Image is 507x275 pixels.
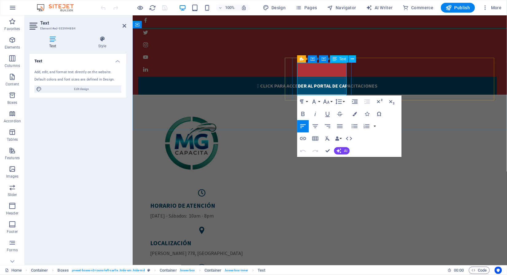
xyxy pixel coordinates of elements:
[386,96,398,108] button: Subscript
[297,132,309,145] button: Insert Link
[322,132,333,145] button: Clear Formatting
[224,267,248,274] span: . boxes-box-inner
[44,85,119,93] span: Edit design
[322,108,333,120] button: Underline (⌘U)
[29,54,126,65] h4: Text
[310,108,321,120] button: Italic (⌘I)
[149,4,156,11] i: Reload page
[441,3,475,13] button: Publish
[35,4,81,11] img: Editor Logo
[260,3,288,13] div: Design (Ctrl+Alt+Y)
[297,120,309,132] button: Align Left
[34,70,121,75] div: Add, edit, and format text directly on the website.
[293,3,320,13] button: Pages
[6,82,19,87] p: Content
[310,145,321,157] button: Redo (⌘⇧Z)
[147,269,150,272] i: This element is a customizable preset
[258,267,266,274] span: Click to select. Double-click to edit
[344,149,347,153] span: AI
[40,26,114,31] h3: Element #ed-933994884
[18,197,121,204] p: [DATE] - Sábados: 10am - 8pm
[4,119,21,124] p: Accordion
[297,108,309,120] button: Bold (⌘B)
[4,26,20,31] p: Favorites
[125,67,127,73] i: 
[34,77,121,82] div: Default colors and font sizes are defined in Design.
[78,36,126,49] h4: Style
[339,57,346,61] span: Text
[325,3,359,13] button: Navigator
[364,3,395,13] button: AI Writer
[310,120,321,132] button: Align Center
[297,96,309,108] button: Paragraph Format
[334,132,343,145] button: Data Bindings
[361,120,372,132] button: Ordered List
[334,96,346,108] button: Line Height
[349,108,361,120] button: Colors
[296,5,317,11] span: Pages
[327,5,356,11] span: Navigator
[366,5,393,11] span: AI Writer
[34,85,121,93] button: Edit design
[7,229,18,234] p: Footer
[495,267,502,274] button: Usercentrics
[322,120,333,132] button: Align Right
[343,132,355,145] button: HTML
[349,120,361,132] button: Unordered List
[446,5,470,11] span: Publish
[448,267,464,274] h6: Session time
[482,5,502,11] span: More
[40,20,126,26] h2: Text
[372,120,377,132] button: Ordered List
[454,267,464,274] span: 00 00
[18,186,121,194] h5: Horario de atención
[7,137,18,142] p: Tables
[334,120,346,132] button: Align Justify
[297,145,309,157] button: Undo (⌘Z)
[241,5,247,10] i: On resize automatically adjust zoom level to fit chosen device.
[373,108,385,120] button: Special Characters
[137,4,144,11] button: Click here to leave preview mode and continue editing
[216,4,238,11] button: 100%
[58,267,69,274] span: Click to select. Double-click to edit
[334,147,350,155] button: AI
[225,4,235,11] h6: 100%
[322,145,333,157] button: Confirm (⌘+⏎)
[5,267,22,274] a: Click to cancel selection. Double-click to open Pages
[361,96,373,108] button: Decrease Indent
[6,174,19,179] p: Images
[31,267,266,274] nav: breadcrumb
[71,267,145,274] span: . preset-boxes-v3-icons-left-carfix .hide-sm .hide-md
[361,108,373,120] button: Icons
[310,132,321,145] button: Insert Table
[5,155,20,160] p: Features
[349,96,361,108] button: Increase Indent
[374,96,385,108] button: Superscript
[5,45,20,50] p: Elements
[403,5,434,11] span: Commerce
[334,108,346,120] button: Strikethrough
[179,267,195,274] span: . boxes-box
[472,267,487,274] span: Code
[322,96,333,108] button: Font Size
[8,192,17,197] p: Slider
[29,36,78,49] h4: Text
[5,63,20,68] p: Columns
[31,267,48,274] span: Click to select. Double-click to edit
[469,267,490,274] button: Code
[310,96,321,108] button: Font Family
[400,3,436,13] button: Commerce
[260,3,288,13] button: Design
[160,267,177,274] span: Click to select. Double-click to edit
[7,100,18,105] p: Boxes
[7,248,18,253] p: Forms
[6,211,18,216] p: Header
[205,267,222,274] span: Click to select. Double-click to edit
[458,268,459,273] span: :
[149,4,156,11] button: reload
[263,5,286,11] span: Design
[480,3,504,13] button: More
